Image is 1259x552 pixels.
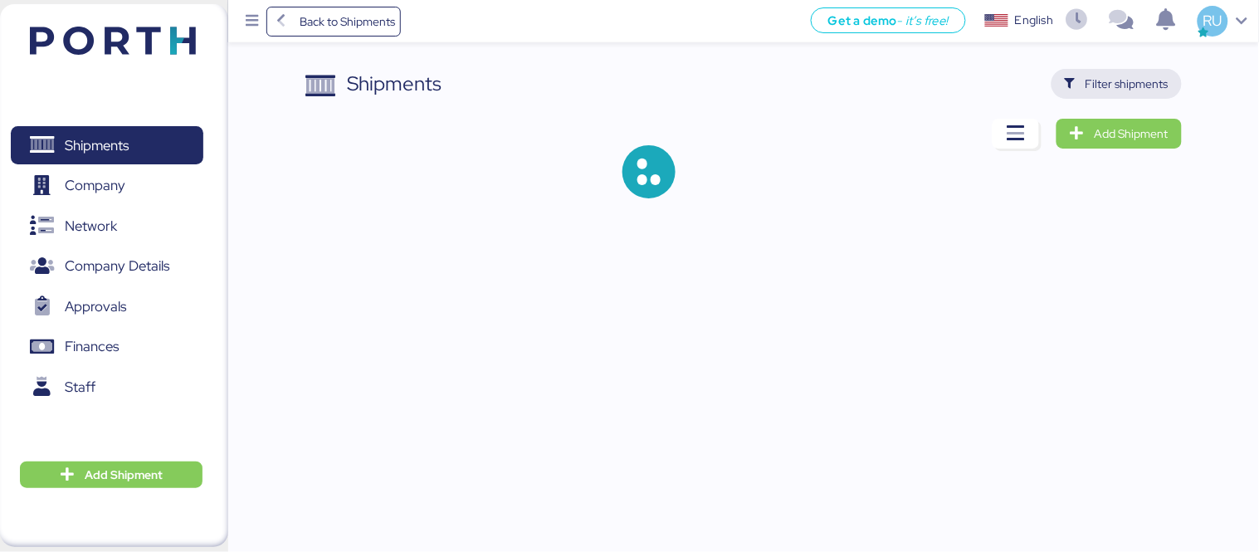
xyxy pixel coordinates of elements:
[65,214,117,238] span: Network
[1052,69,1182,99] button: Filter shipments
[1086,74,1169,94] span: Filter shipments
[266,7,402,37] a: Back to Shipments
[65,134,129,158] span: Shipments
[65,375,95,399] span: Staff
[1015,12,1053,29] div: English
[85,465,163,485] span: Add Shipment
[65,335,119,359] span: Finances
[65,254,169,278] span: Company Details
[11,207,203,245] a: Network
[11,167,203,205] a: Company
[20,462,203,488] button: Add Shipment
[1095,124,1169,144] span: Add Shipment
[1056,119,1182,149] a: Add Shipment
[65,173,125,198] span: Company
[11,328,203,366] a: Finances
[300,12,395,32] span: Back to Shipments
[11,126,203,164] a: Shipments
[65,295,126,319] span: Approvals
[1203,10,1222,32] span: RU
[348,69,442,99] div: Shipments
[11,287,203,325] a: Approvals
[11,368,203,406] a: Staff
[11,247,203,286] a: Company Details
[238,7,266,36] button: Menu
